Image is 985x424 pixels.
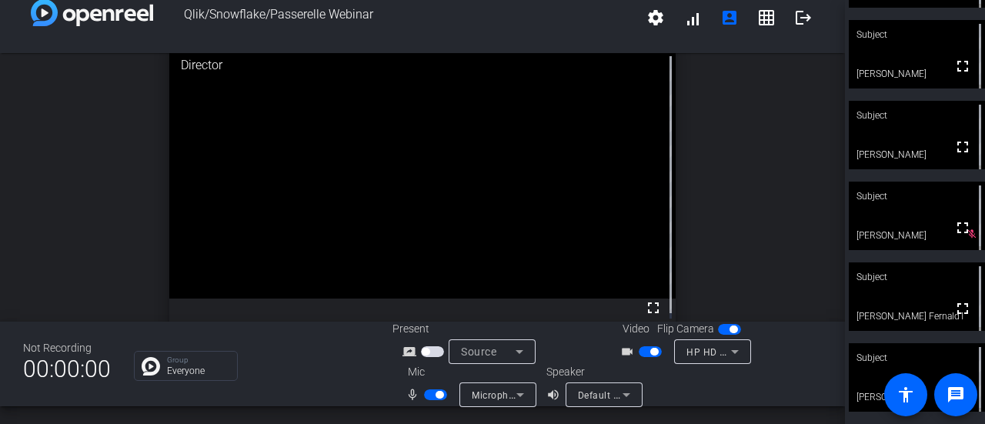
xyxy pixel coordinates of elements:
[169,45,676,86] div: Director
[392,321,546,337] div: Present
[392,364,546,380] div: Mic
[657,321,714,337] span: Flip Camera
[794,8,813,27] mat-icon: logout
[461,346,496,358] span: Source
[578,389,744,401] span: Default - Speakers (Realtek(R) Audio)
[849,182,985,211] div: Subject
[644,299,663,317] mat-icon: fullscreen
[142,357,160,376] img: Chat Icon
[167,356,229,364] p: Group
[953,138,972,156] mat-icon: fullscreen
[546,386,565,404] mat-icon: volume_up
[720,8,739,27] mat-icon: account_box
[620,342,639,361] mat-icon: videocam_outline
[953,299,972,318] mat-icon: fullscreen
[849,20,985,49] div: Subject
[849,343,985,372] div: Subject
[757,8,776,27] mat-icon: grid_on
[546,364,639,380] div: Speaker
[953,57,972,75] mat-icon: fullscreen
[167,366,229,376] p: Everyone
[849,101,985,130] div: Subject
[623,321,649,337] span: Video
[947,386,965,404] mat-icon: message
[953,219,972,237] mat-icon: fullscreen
[406,386,424,404] mat-icon: mic_none
[23,340,111,356] div: Not Recording
[849,262,985,292] div: Subject
[23,350,111,388] span: 00:00:00
[646,8,665,27] mat-icon: settings
[897,386,915,404] mat-icon: accessibility
[686,346,813,358] span: HP HD Camera (0408:5343)
[402,342,421,361] mat-icon: screen_share_outline
[472,389,761,401] span: Microphone Array (Intel® Smart Sound Technology (Intel® SST))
